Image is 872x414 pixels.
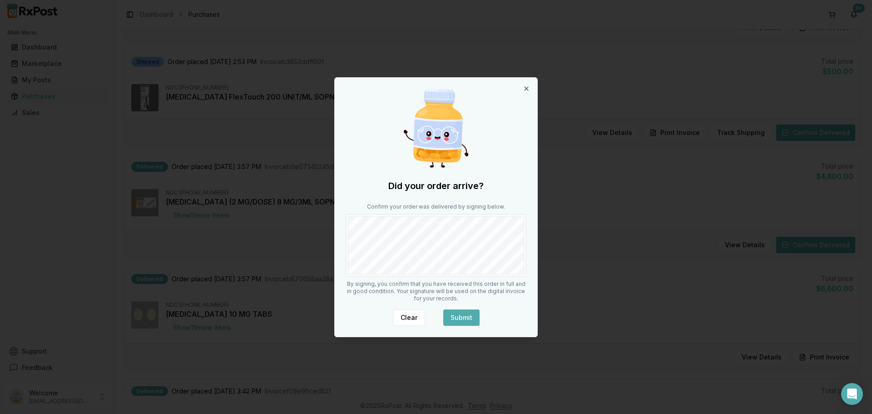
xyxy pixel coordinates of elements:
button: Submit [443,309,480,326]
p: By signing, you confirm that you have received this order in full and in good condition. Your sig... [346,280,526,302]
img: Happy Pill Bottle [392,85,480,172]
h2: Did your order arrive? [346,180,526,192]
p: Confirm your order was delivered by signing below. [346,203,526,210]
button: Clear [393,309,425,326]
